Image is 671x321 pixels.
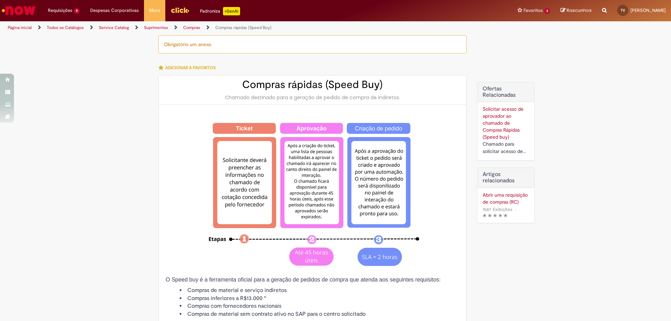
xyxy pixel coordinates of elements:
span: 3 [544,8,550,14]
a: Todos os Catálogos [47,25,84,30]
span: More [149,7,160,14]
a: Compras rápidas (Speed Buy) [215,25,272,30]
ul: Trilhas de página [5,21,442,34]
span: Despesas Corporativas [90,7,139,14]
span: O Speed buy é a ferramenta oficial para a geração de pedidos de compra que atenda aos seguintes r... [166,277,441,283]
div: Obrigatório um anexo. [158,35,467,53]
img: click_logo_yellow_360x200.png [171,5,189,15]
span: Favoritos [524,7,543,14]
img: ServiceNow [1,3,37,17]
span: Requisições [48,7,72,14]
a: Suprimentos [144,25,168,30]
span: [PERSON_NAME] [630,7,666,13]
div: Ofertas Relacionadas [477,82,535,161]
h3: Artigos relacionados [483,172,529,184]
a: Compras [183,25,200,30]
li: Compras com fornecedores nacionais [180,302,459,310]
div: Padroniza [200,7,240,15]
span: 9 [74,8,80,14]
span: • [514,205,518,214]
span: Adicionar a Favoritos [165,65,216,71]
div: Chamado para solicitar acesso de aprovador ao ticket de Speed buy [483,140,529,155]
p: +GenAi [223,7,240,15]
li: Compras inferiores a R$13.000 * [180,294,459,302]
li: Compras de material sem contrato ativo no SAP para o centro solicitado [180,310,459,318]
h2: Ofertas Relacionadas [483,86,529,98]
a: Solicitar acesso de aprovador ao chamado de Compras Rápidas (Speed buy) [483,106,524,140]
a: Abrir uma requisição de compras (RC) [483,191,529,205]
span: 1587 Exibições [483,206,512,212]
span: Rascunhos [567,7,592,14]
li: Compras de material e serviço indiretos [180,286,459,294]
a: Service Catalog [99,25,129,30]
h2: Compras rápidas (Speed Buy) [166,79,459,90]
a: Página inicial [8,25,32,30]
div: Chamado destinado para a geração de pedido de compra de indiretos. [166,94,459,101]
button: Adicionar a Favoritos [158,60,219,75]
a: Rascunhos [561,7,592,14]
span: TV [621,8,625,13]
